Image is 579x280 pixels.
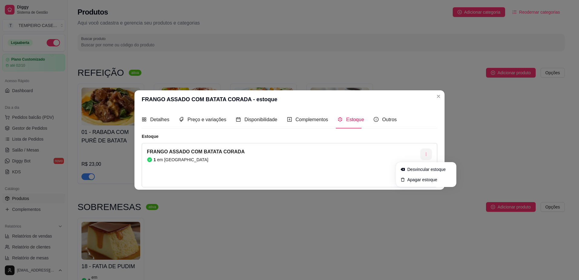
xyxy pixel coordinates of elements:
span: Complementos [296,117,328,122]
span: plus-square [287,117,292,122]
span: info-circle [374,117,379,122]
span: Outros [382,117,397,122]
span: Detalhes [150,117,169,122]
header: FRANGO ASSADO COM BATATA CORADA - estoque [134,90,445,108]
article: 1 [154,157,156,163]
span: Desvincular estoque [407,166,452,172]
span: delete [401,178,405,182]
span: calendar [236,117,241,122]
button: Close [434,92,443,101]
span: tags [179,117,184,122]
div: stock Actions [397,163,455,186]
ul: stock Actions [398,165,454,185]
span: Estoque [346,117,364,122]
span: Apagar estoque [407,177,452,183]
article: em [GEOGRAPHIC_DATA] [157,157,208,163]
span: code-sandbox [338,117,342,122]
span: Disponibilidade [244,117,277,122]
article: FRANGO ASSADO COM BATATA CORADA [147,148,245,155]
article: Estoque [142,133,437,139]
span: appstore [142,117,147,122]
span: Preço e variações [187,117,226,122]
